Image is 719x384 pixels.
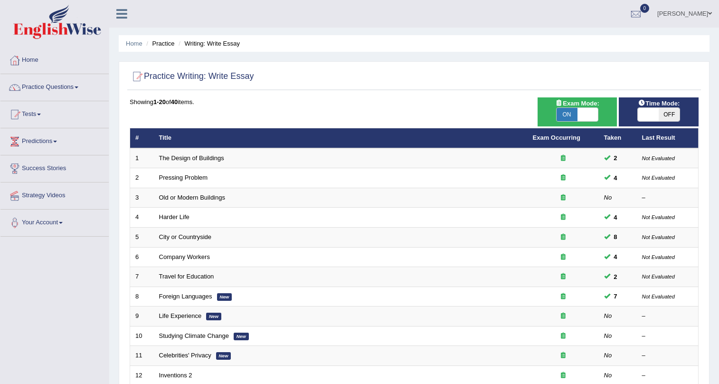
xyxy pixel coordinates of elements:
[159,332,229,339] a: Studying Climate Change
[533,332,594,341] div: Exam occurring question
[642,193,693,202] div: –
[130,326,154,346] td: 10
[642,214,675,220] small: Not Evaluated
[642,254,675,260] small: Not Evaluated
[130,228,154,248] td: 5
[0,47,109,71] a: Home
[159,372,192,379] a: Inventions 2
[604,332,612,339] em: No
[533,371,594,380] div: Exam occurring question
[610,212,621,222] span: You can still take this question
[659,108,680,121] span: OFF
[130,307,154,326] td: 9
[130,208,154,228] td: 4
[610,291,621,301] span: You can still take this question
[206,313,221,320] em: New
[130,188,154,208] td: 3
[610,272,621,282] span: You can still take this question
[533,233,594,242] div: Exam occurring question
[130,247,154,267] td: 6
[159,194,225,201] a: Old or Modern Buildings
[533,213,594,222] div: Exam occurring question
[551,98,603,108] span: Exam Mode:
[604,312,612,319] em: No
[642,312,693,321] div: –
[159,293,212,300] a: Foreign Languages
[130,148,154,168] td: 1
[533,173,594,182] div: Exam occurring question
[604,372,612,379] em: No
[610,232,621,242] span: You can still take this question
[642,332,693,341] div: –
[159,233,212,240] a: City or Countryside
[130,69,254,84] h2: Practice Writing: Write Essay
[217,293,232,301] em: New
[153,98,166,106] b: 1-20
[599,128,637,148] th: Taken
[610,173,621,183] span: You can still take this question
[634,98,683,108] span: Time Mode:
[557,108,577,121] span: ON
[234,333,249,340] em: New
[0,155,109,179] a: Success Stories
[610,153,621,163] span: You can still take this question
[533,193,594,202] div: Exam occurring question
[637,128,699,148] th: Last Result
[642,175,675,181] small: Not Evaluated
[171,98,178,106] b: 40
[130,128,154,148] th: #
[216,352,231,360] em: New
[159,174,208,181] a: Pressing Problem
[130,287,154,307] td: 8
[159,253,210,260] a: Company Workers
[159,352,211,359] a: Celebrities' Privacy
[0,210,109,233] a: Your Account
[159,213,189,221] a: Harder Life
[533,292,594,301] div: Exam occurring question
[642,351,693,360] div: –
[604,194,612,201] em: No
[610,252,621,262] span: You can still take this question
[533,351,594,360] div: Exam occurring question
[126,40,142,47] a: Home
[533,272,594,281] div: Exam occurring question
[159,312,202,319] a: Life Experience
[0,182,109,206] a: Strategy Videos
[538,97,617,126] div: Show exams occurring in exams
[176,39,240,48] li: Writing: Write Essay
[533,312,594,321] div: Exam occurring question
[642,155,675,161] small: Not Evaluated
[0,101,109,125] a: Tests
[604,352,612,359] em: No
[642,274,675,279] small: Not Evaluated
[130,267,154,287] td: 7
[159,273,214,280] a: Travel for Education
[154,128,528,148] th: Title
[0,74,109,98] a: Practice Questions
[642,294,675,299] small: Not Evaluated
[533,134,580,141] a: Exam Occurring
[144,39,174,48] li: Practice
[130,168,154,188] td: 2
[642,371,693,380] div: –
[533,253,594,262] div: Exam occurring question
[0,128,109,152] a: Predictions
[130,97,699,106] div: Showing of items.
[130,346,154,366] td: 11
[159,154,224,162] a: The Design of Buildings
[533,154,594,163] div: Exam occurring question
[642,234,675,240] small: Not Evaluated
[640,4,650,13] span: 0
